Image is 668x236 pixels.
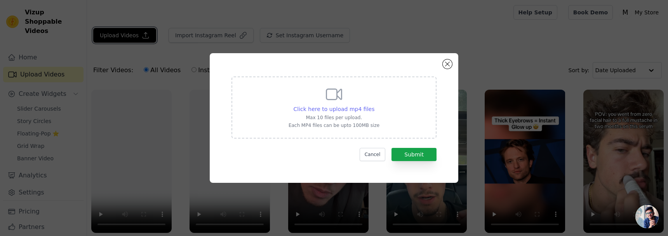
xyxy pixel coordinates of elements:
[294,106,375,112] span: Click here to upload mp4 files
[391,148,437,161] button: Submit
[443,59,452,69] button: Close modal
[289,115,379,121] p: Max 10 files per upload.
[360,148,386,161] button: Cancel
[289,122,379,128] p: Each MP4 files can be upto 100MB size
[635,205,659,228] div: Open chat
